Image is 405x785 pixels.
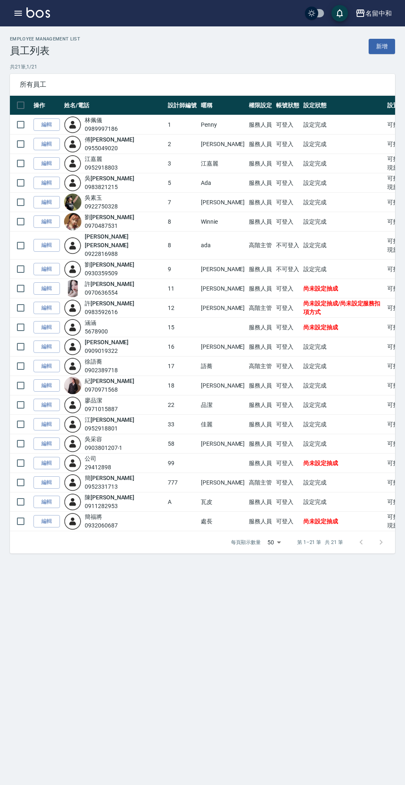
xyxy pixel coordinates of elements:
div: 0952331713 [85,482,134,491]
td: 17 [166,357,199,376]
td: 服務人員 [247,260,274,279]
td: 可登入 [274,298,301,318]
a: 紀[PERSON_NAME] [85,378,134,384]
img: user-login-man-human-body-mobile-person-512.png [64,454,81,472]
td: ada [199,232,247,260]
a: 涵涵 [85,319,96,326]
p: 第 1–21 筆 共 21 筆 [297,539,343,546]
a: 編輯 [33,282,60,295]
div: 0922816988 [85,250,164,258]
td: 設定完成 [301,173,385,193]
span: 尚未設定抽成 [303,518,338,525]
td: 不可登入 [274,232,301,260]
td: 服務人員 [247,492,274,512]
td: A [166,492,199,512]
td: 99 [166,454,199,473]
th: 姓名/電話 [62,96,166,115]
a: 廖品潔 [85,397,102,404]
div: 0970636554 [85,288,134,297]
td: 設定完成 [301,115,385,135]
img: user-login-man-human-body-mobile-person-512.png [64,155,81,172]
div: 29412898 [85,463,111,472]
a: 編輯 [33,118,60,131]
a: 劉[PERSON_NAME] [85,261,134,268]
td: 服務人員 [247,395,274,415]
button: save [331,5,348,21]
td: [PERSON_NAME] [199,434,247,454]
td: 設定完成 [301,492,385,512]
td: 15 [166,318,199,337]
td: 高階主管 [247,473,274,492]
a: 編輯 [33,457,60,470]
td: 設定完成 [301,357,385,376]
td: 可登入 [274,492,301,512]
span: 所有員工 [20,80,385,89]
a: 編輯 [33,340,60,353]
th: 設定狀態 [301,96,385,115]
img: user-login-man-human-body-mobile-person-512.png [64,493,81,511]
td: 8 [166,232,199,260]
img: user-login-man-human-body-mobile-person-512.png [64,338,81,355]
td: 設定完成 [301,154,385,173]
a: 吳[PERSON_NAME] [85,175,134,182]
td: 可登入 [274,154,301,173]
div: 0955049020 [85,144,134,153]
td: 處長 [199,512,247,531]
img: user-login-man-human-body-mobile-person-512.png [64,435,81,452]
div: 0903801207-1 [85,444,122,452]
td: 5 [166,173,199,193]
td: 設定完成 [301,135,385,154]
h3: 員工列表 [10,45,80,57]
td: 設定完成 [301,337,385,357]
td: 服務人員 [247,212,274,232]
a: 編輯 [33,263,60,276]
td: 可登入 [274,434,301,454]
div: 0970487531 [85,222,134,230]
a: [PERSON_NAME][PERSON_NAME] [85,233,129,248]
a: 公司 [85,455,96,462]
a: 編輯 [33,437,60,450]
img: avatar.jpeg [64,194,81,211]
a: 吳采容 [85,436,102,442]
a: 許[PERSON_NAME] [85,300,134,307]
th: 暱稱 [199,96,247,115]
td: 2 [166,135,199,154]
td: 可登入 [274,318,301,337]
img: avatar.jpeg [64,377,81,394]
td: 設定完成 [301,395,385,415]
td: 服務人員 [247,434,274,454]
div: 0952918801 [85,424,134,433]
td: [PERSON_NAME] [199,279,247,298]
a: 編輯 [33,239,60,252]
a: 編輯 [33,177,60,189]
td: 可登入 [274,395,301,415]
a: 編輯 [33,321,60,334]
img: user-login-man-human-body-mobile-person-512.png [64,513,81,530]
div: 0971015887 [85,405,118,414]
td: 高階主管 [247,357,274,376]
td: 服務人員 [247,115,274,135]
span: 尚未設定抽成 [303,460,338,466]
div: 50 [264,531,284,553]
td: 11 [166,279,199,298]
th: 設計師編號 [166,96,199,115]
div: 0922750328 [85,202,118,211]
a: 簡[PERSON_NAME] [85,475,134,481]
a: 江[PERSON_NAME] [85,416,134,423]
td: 設定完成 [301,193,385,212]
td: 服務人員 [247,512,274,531]
a: 許[PERSON_NAME] [85,281,134,287]
td: 設定完成 [301,232,385,260]
a: 編輯 [33,496,60,508]
img: user-login-man-human-body-mobile-person-512.png [64,174,81,192]
td: 58 [166,434,199,454]
img: user-login-man-human-body-mobile-person-512.png [64,237,81,254]
td: 可登入 [274,376,301,395]
td: 可登入 [274,512,301,531]
td: 設定完成 [301,376,385,395]
a: 編輯 [33,138,60,151]
td: 可登入 [274,193,301,212]
td: [PERSON_NAME] [199,376,247,395]
td: 服務人員 [247,135,274,154]
td: 777 [166,473,199,492]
